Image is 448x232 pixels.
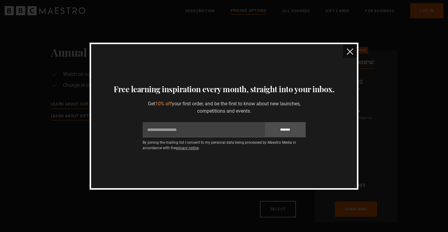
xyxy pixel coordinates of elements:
h3: Free learning inspiration every month, straight into your inbox. [98,83,350,95]
a: privacy notice [176,146,199,150]
button: close [343,44,357,58]
span: 10% off [155,101,172,107]
p: Get your first order, and be the first to know about new launches, competitions and events. [143,100,306,115]
p: By joining the mailing list I consent to my personal data being processed by Maestro Media in acc... [143,140,306,151]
